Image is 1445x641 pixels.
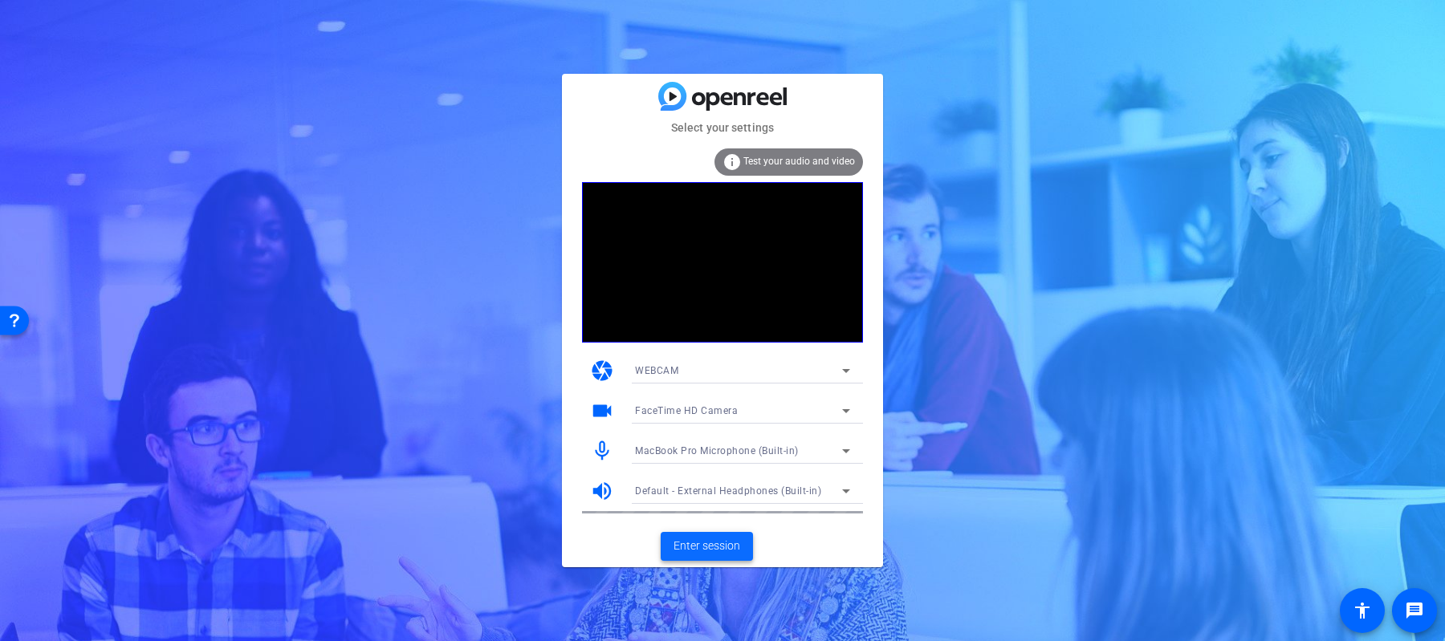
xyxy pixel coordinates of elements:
button: Enter session [661,532,753,561]
mat-icon: camera [590,359,614,383]
mat-icon: mic_none [590,439,614,463]
mat-icon: info [722,152,742,172]
span: Default - External Headphones (Built-in) [635,485,821,497]
span: FaceTime HD Camera [635,405,738,416]
mat-card-subtitle: Select your settings [562,119,883,136]
mat-icon: message [1405,601,1424,620]
span: Test your audio and video [743,156,855,167]
span: MacBook Pro Microphone (Built-in) [635,445,799,456]
mat-icon: videocam [590,399,614,423]
mat-icon: accessibility [1353,601,1372,620]
mat-icon: volume_up [590,479,614,503]
span: Enter session [674,538,740,554]
span: WEBCAM [635,365,678,376]
img: blue-gradient.svg [658,82,787,110]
